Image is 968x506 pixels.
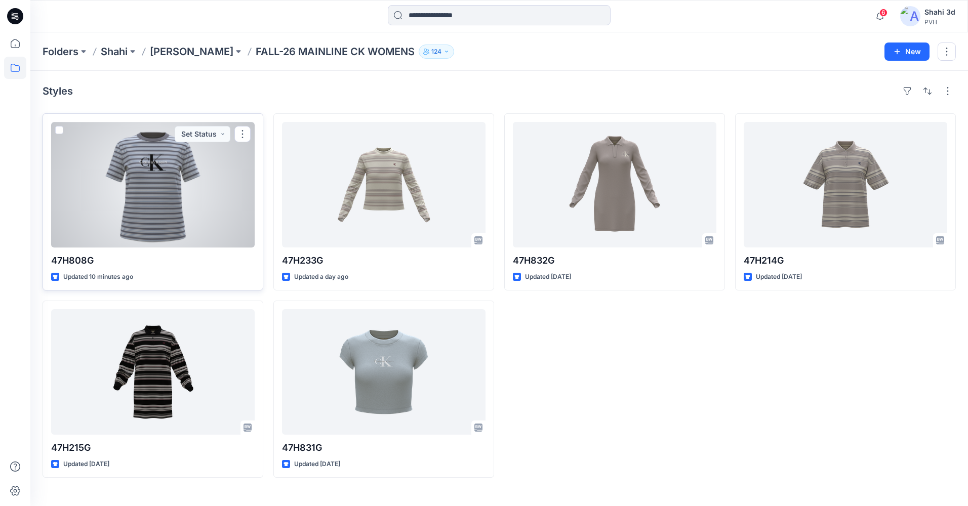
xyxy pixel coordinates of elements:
p: Updated [DATE] [525,272,571,282]
a: [PERSON_NAME] [150,45,233,59]
a: 47H215G [51,309,255,435]
a: 47H831G [282,309,486,435]
p: Updated [DATE] [294,459,340,470]
a: 47H808G [51,122,255,247]
p: Updated 10 minutes ago [63,272,133,282]
button: 124 [419,45,454,59]
button: New [884,43,930,61]
a: 47H233G [282,122,486,247]
p: 47H808G [51,254,255,268]
p: Updated [DATE] [63,459,109,470]
p: Updated a day ago [294,272,348,282]
p: 47H233G [282,254,486,268]
a: 47H832G [513,122,716,247]
p: FALL-26 MAINLINE CK WOMENS [256,45,415,59]
a: Folders [43,45,78,59]
div: PVH [924,18,955,26]
div: Shahi 3d [924,6,955,18]
p: 47H831G [282,441,486,455]
a: Shahi [101,45,128,59]
p: 47H832G [513,254,716,268]
p: Updated [DATE] [756,272,802,282]
p: 47H214G [744,254,947,268]
img: avatar [900,6,920,26]
a: 47H214G [744,122,947,247]
p: 124 [431,46,441,57]
span: 6 [879,9,888,17]
p: 47H215G [51,441,255,455]
h4: Styles [43,85,73,97]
